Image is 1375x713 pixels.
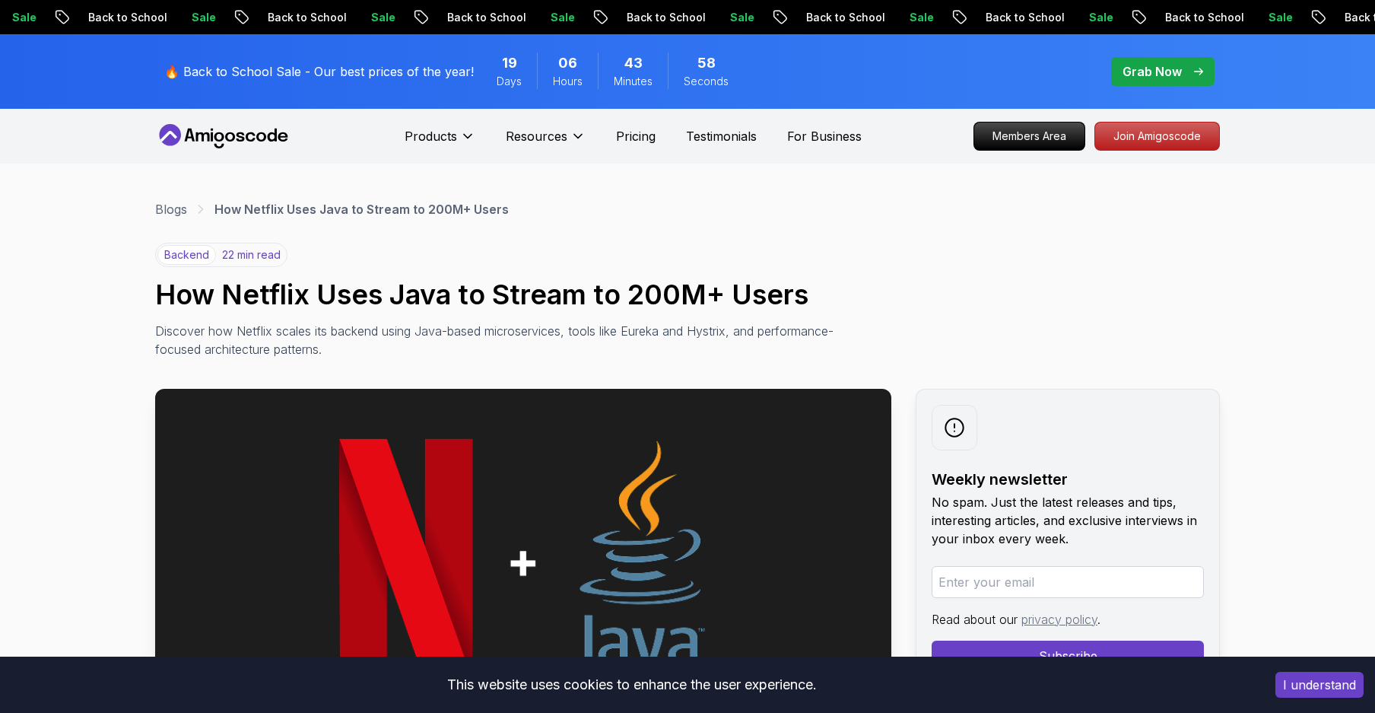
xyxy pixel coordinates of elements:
p: Members Area [974,123,1084,150]
p: Sale [1247,10,1296,25]
button: Subscribe [932,641,1204,671]
p: Back to School [426,10,529,25]
p: No spam. Just the latest releases and tips, interesting articles, and exclusive interviews in you... [932,493,1204,548]
h2: Weekly newsletter [932,469,1204,490]
a: Testimonials [686,127,757,145]
a: Join Amigoscode [1094,122,1220,151]
p: Discover how Netflix scales its backend using Java-based microservices, tools like Eureka and Hys... [155,322,837,358]
button: Products [405,127,475,158]
p: Resources [506,127,567,145]
p: How Netflix Uses Java to Stream to 200M+ Users [214,200,509,218]
button: Resources [506,127,586,158]
a: Blogs [155,200,187,218]
p: Sale [709,10,757,25]
p: Back to School [785,10,888,25]
span: Seconds [684,74,729,89]
p: backend [157,245,216,265]
p: Back to School [67,10,170,25]
span: 19 Days [502,53,517,74]
span: 43 Minutes [624,53,643,74]
p: 22 min read [222,247,281,263]
span: 58 Seconds [697,53,716,74]
input: Enter your email [932,566,1204,598]
p: Back to School [605,10,709,25]
button: Accept cookies [1275,672,1364,698]
p: Sale [350,10,399,25]
p: Back to School [1144,10,1247,25]
span: 6 Hours [558,53,577,74]
p: 🔥 Back to School Sale - Our best prices of the year! [164,62,474,81]
p: Sale [529,10,578,25]
div: This website uses cookies to enhance the user experience. [11,668,1253,702]
p: Read about our . [932,610,1204,629]
span: Hours [553,74,583,89]
p: Products [405,127,457,145]
p: Back to School [246,10,350,25]
p: Join Amigoscode [1095,123,1219,150]
h1: How Netflix Uses Java to Stream to 200M+ Users [155,279,1220,310]
p: Sale [1068,10,1116,25]
a: Members Area [973,122,1085,151]
p: Grab Now [1123,62,1182,81]
p: Sale [888,10,937,25]
a: For Business [787,127,862,145]
a: Pricing [616,127,656,145]
p: Sale [170,10,219,25]
p: Back to School [964,10,1068,25]
a: privacy policy [1021,612,1097,627]
span: Days [497,74,522,89]
span: Minutes [614,74,653,89]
